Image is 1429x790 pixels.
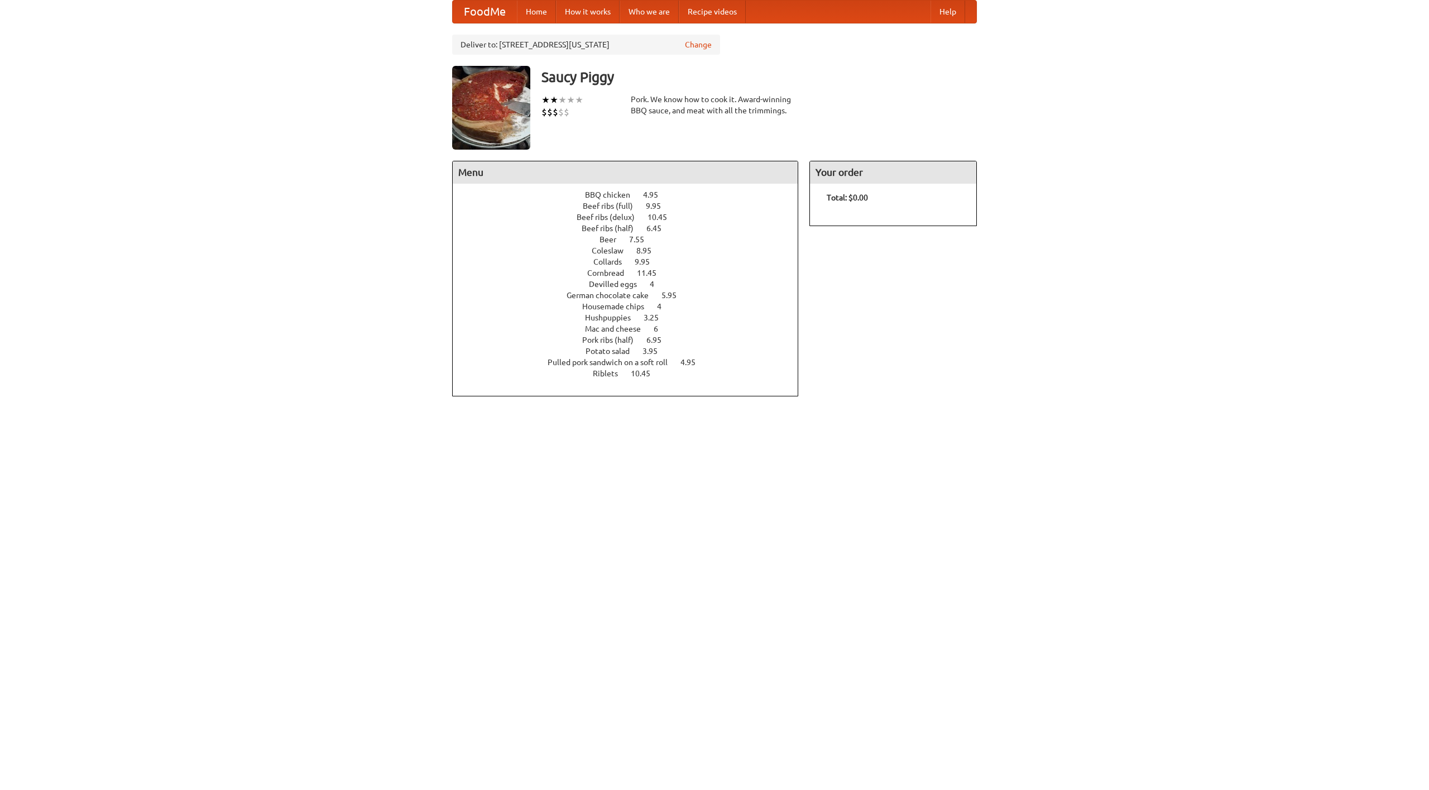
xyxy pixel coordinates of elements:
a: Change [685,39,712,50]
b: Total: $0.00 [827,193,868,202]
li: $ [553,106,558,118]
span: Beef ribs (full) [583,202,644,210]
span: 6 [654,324,669,333]
a: Recipe videos [679,1,746,23]
a: Riblets 10.45 [593,369,671,378]
a: FoodMe [453,1,517,23]
span: Housemade chips [582,302,655,311]
span: Beef ribs (half) [582,224,645,233]
li: $ [547,106,553,118]
span: 9.95 [635,257,661,266]
span: 5.95 [661,291,688,300]
a: Beef ribs (full) 9.95 [583,202,682,210]
a: Housemade chips 4 [582,302,682,311]
a: Beef ribs (delux) 10.45 [577,213,688,222]
span: Potato salad [586,347,641,356]
a: Help [931,1,965,23]
span: Riblets [593,369,629,378]
a: Who we are [620,1,679,23]
span: Mac and cheese [585,324,652,333]
span: Cornbread [587,269,635,277]
a: Devilled eggs 4 [589,280,675,289]
span: 8.95 [636,246,663,255]
span: 10.45 [648,213,678,222]
span: 9.95 [646,202,672,210]
a: German chocolate cake 5.95 [567,291,697,300]
li: ★ [558,94,567,106]
li: $ [564,106,569,118]
span: Beef ribs (delux) [577,213,646,222]
a: Beer 7.55 [600,235,665,244]
span: 4 [650,280,665,289]
span: 10.45 [631,369,661,378]
div: Deliver to: [STREET_ADDRESS][US_STATE] [452,35,720,55]
span: Pork ribs (half) [582,336,645,344]
li: ★ [567,94,575,106]
a: How it works [556,1,620,23]
span: 11.45 [637,269,668,277]
span: BBQ chicken [585,190,641,199]
span: 3.95 [642,347,669,356]
a: Pulled pork sandwich on a soft roll 4.95 [548,358,716,367]
li: $ [558,106,564,118]
h4: Your order [810,161,976,184]
a: Coleslaw 8.95 [592,246,672,255]
a: Mac and cheese 6 [585,324,679,333]
span: Beer [600,235,627,244]
a: BBQ chicken 4.95 [585,190,679,199]
div: Pork. We know how to cook it. Award-winning BBQ sauce, and meat with all the trimmings. [631,94,798,116]
span: 6.45 [646,224,673,233]
a: Home [517,1,556,23]
li: ★ [550,94,558,106]
a: Hushpuppies 3.25 [585,313,679,322]
span: 4.95 [643,190,669,199]
a: Collards 9.95 [593,257,670,266]
span: 7.55 [629,235,655,244]
a: Pork ribs (half) 6.95 [582,336,682,344]
a: Beef ribs (half) 6.45 [582,224,682,233]
span: Pulled pork sandwich on a soft roll [548,358,679,367]
span: 6.95 [646,336,673,344]
span: Devilled eggs [589,280,648,289]
span: German chocolate cake [567,291,660,300]
span: Hushpuppies [585,313,642,322]
img: angular.jpg [452,66,530,150]
a: Cornbread 11.45 [587,269,677,277]
a: Potato salad 3.95 [586,347,678,356]
li: $ [541,106,547,118]
li: ★ [541,94,550,106]
span: Coleslaw [592,246,635,255]
span: 4.95 [680,358,707,367]
h4: Menu [453,161,798,184]
span: 3.25 [644,313,670,322]
span: 4 [657,302,673,311]
h3: Saucy Piggy [541,66,977,88]
span: Collards [593,257,633,266]
li: ★ [575,94,583,106]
